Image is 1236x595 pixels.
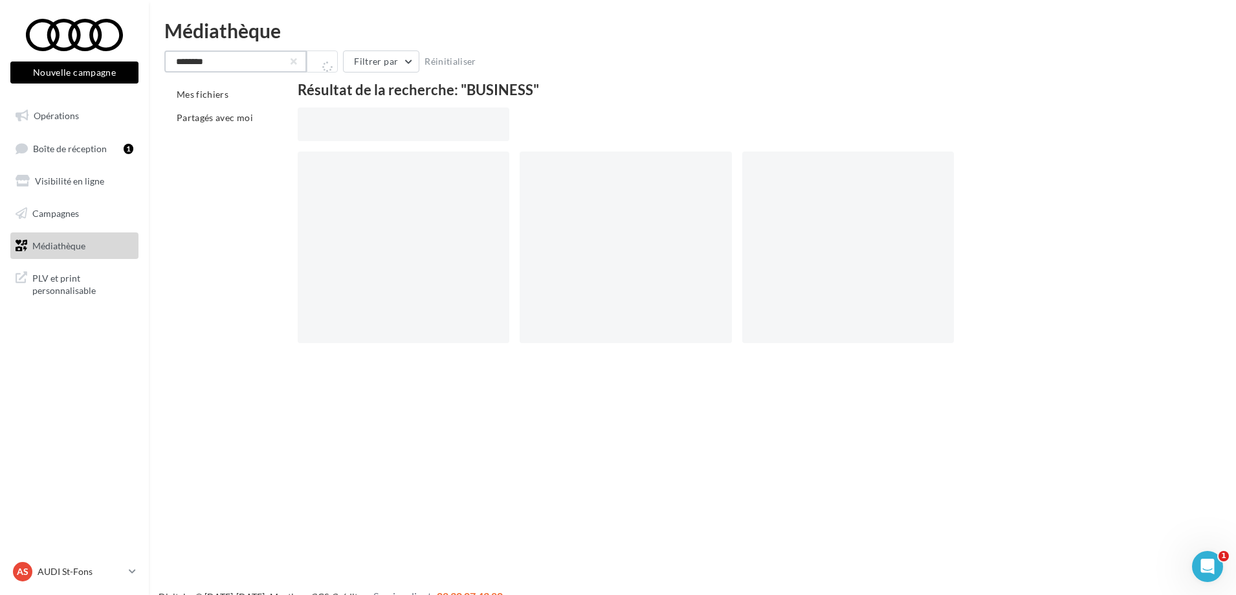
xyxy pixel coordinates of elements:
[1219,551,1229,561] span: 1
[124,144,133,154] div: 1
[8,200,141,227] a: Campagnes
[343,51,419,73] button: Filtrer par
[8,232,141,260] a: Médiathèque
[164,21,1220,40] div: Médiathèque
[8,135,141,163] a: Boîte de réception1
[32,269,133,297] span: PLV et print personnalisable
[34,110,79,121] span: Opérations
[1192,551,1223,582] iframe: Intercom live chat
[33,142,107,153] span: Boîte de réception
[419,54,481,69] button: Réinitialiser
[8,102,141,129] a: Opérations
[35,175,104,186] span: Visibilité en ligne
[8,168,141,195] a: Visibilité en ligne
[32,208,79,219] span: Campagnes
[32,240,85,251] span: Médiathèque
[298,83,1176,97] div: Résultat de la recherche: "BUSINESS"
[177,89,228,100] span: Mes fichiers
[10,62,138,84] button: Nouvelle campagne
[38,565,124,578] p: AUDI St-Fons
[10,559,138,584] a: AS AUDI St-Fons
[17,565,28,578] span: AS
[177,112,253,123] span: Partagés avec moi
[8,264,141,302] a: PLV et print personnalisable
